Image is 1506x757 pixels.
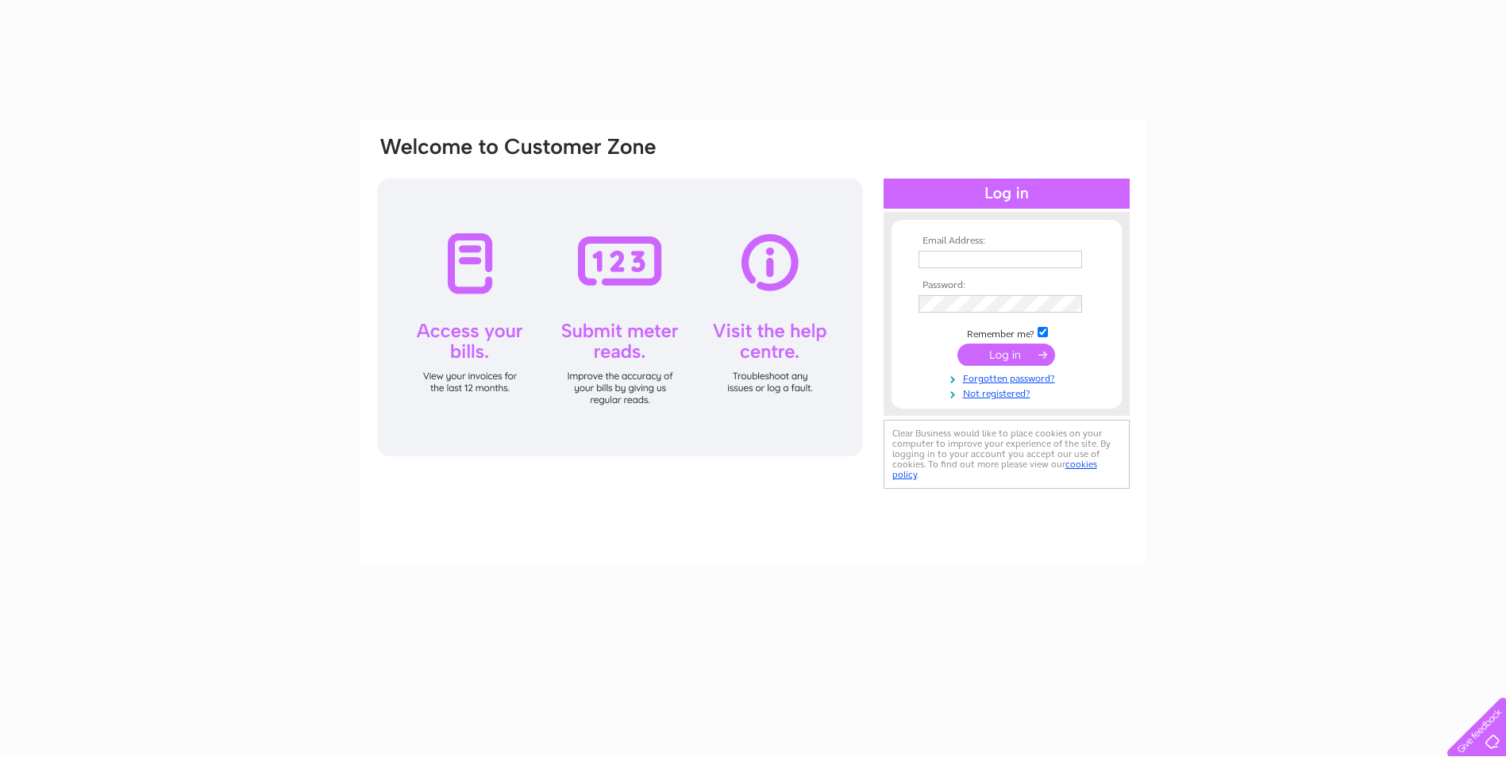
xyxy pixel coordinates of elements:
[915,280,1099,291] th: Password:
[892,459,1097,480] a: cookies policy
[919,385,1099,400] a: Not registered?
[915,236,1099,247] th: Email Address:
[884,420,1130,489] div: Clear Business would like to place cookies on your computer to improve your experience of the sit...
[915,325,1099,340] td: Remember me?
[957,344,1055,366] input: Submit
[919,370,1099,385] a: Forgotten password?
